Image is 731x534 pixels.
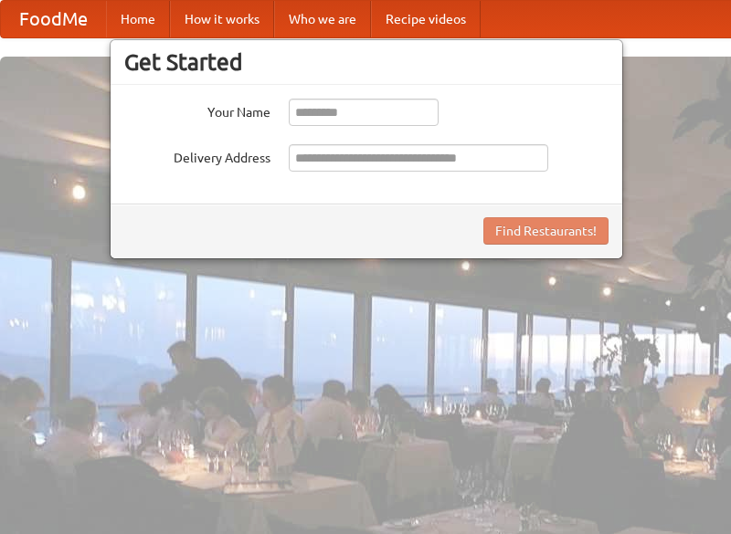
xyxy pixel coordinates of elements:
button: Find Restaurants! [483,217,609,245]
a: Who we are [274,1,371,37]
h3: Get Started [124,48,609,76]
a: How it works [170,1,274,37]
a: FoodMe [1,1,106,37]
label: Delivery Address [124,144,270,167]
a: Recipe videos [371,1,481,37]
label: Your Name [124,99,270,121]
a: Home [106,1,170,37]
